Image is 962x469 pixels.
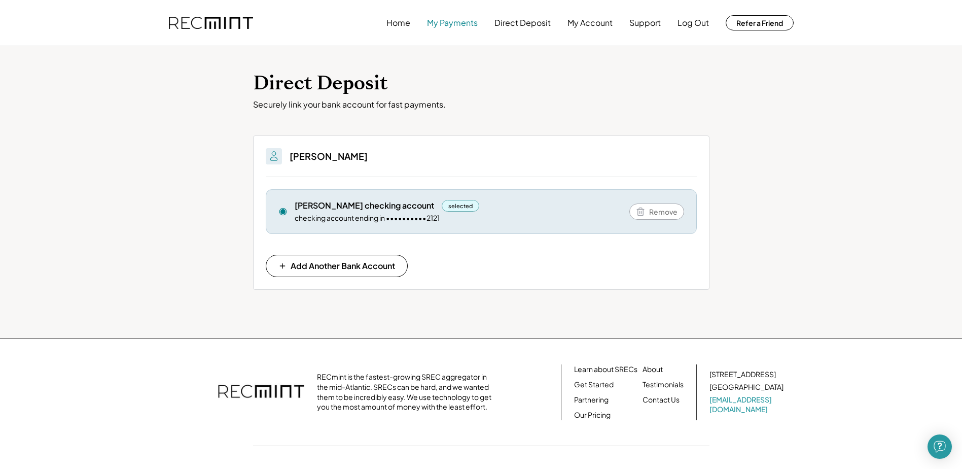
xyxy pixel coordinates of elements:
a: Our Pricing [574,410,611,420]
div: Securely link your bank account for fast payments. [253,99,709,110]
div: checking account ending in ••••••••••2121 [295,213,440,223]
h3: [PERSON_NAME] [290,150,368,162]
button: Add Another Bank Account [266,255,408,277]
a: Partnering [574,395,609,405]
a: Contact Us [643,395,680,405]
img: recmint-logotype%403x.png [218,375,304,410]
button: Direct Deposit [494,13,551,33]
h1: Direct Deposit [253,72,709,95]
button: Support [629,13,661,33]
div: [PERSON_NAME] checking account [295,200,434,211]
span: Remove [649,208,678,215]
div: Open Intercom Messenger [928,434,952,459]
button: Log Out [678,13,709,33]
button: Refer a Friend [726,15,794,30]
div: [GEOGRAPHIC_DATA] [709,382,783,392]
div: selected [442,200,480,212]
a: About [643,364,663,375]
button: Remove [629,204,684,220]
button: Home [386,13,410,33]
img: recmint-logotype%403x.png [169,17,253,29]
span: Add Another Bank Account [291,262,395,270]
a: [EMAIL_ADDRESS][DOMAIN_NAME] [709,395,786,415]
div: [STREET_ADDRESS] [709,370,776,380]
img: People.svg [268,150,280,162]
a: Testimonials [643,380,684,390]
a: Learn about SRECs [574,364,637,375]
button: My Payments [427,13,478,33]
div: RECmint is the fastest-growing SREC aggregator in the mid-Atlantic. SRECs can be hard, and we wan... [317,372,497,412]
button: My Account [567,13,613,33]
a: Get Started [574,380,614,390]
